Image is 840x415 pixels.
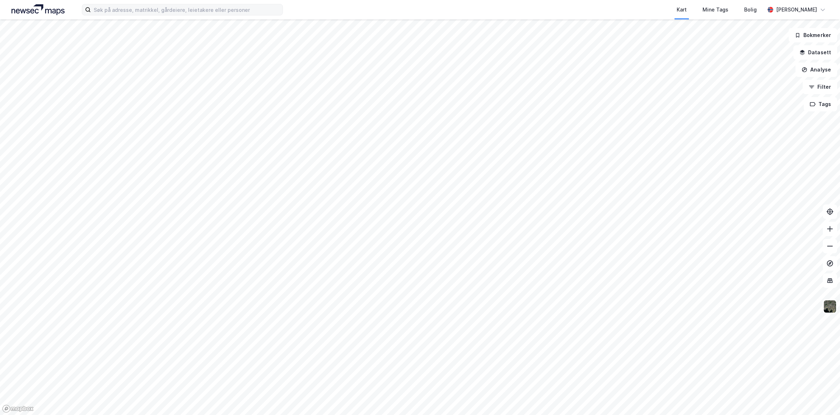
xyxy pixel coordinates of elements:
button: Filter [803,80,837,94]
iframe: Chat Widget [804,381,840,415]
div: Mine Tags [703,5,728,14]
img: 9k= [823,300,837,313]
img: logo.a4113a55bc3d86da70a041830d287a7e.svg [11,4,65,15]
button: Analyse [795,63,837,77]
input: Søk på adresse, matrikkel, gårdeiere, leietakere eller personer [91,4,283,15]
button: Tags [804,97,837,111]
div: Bolig [744,5,757,14]
button: Bokmerker [789,28,837,42]
div: Kontrollprogram for chat [804,381,840,415]
div: Kart [677,5,687,14]
button: Datasett [793,45,837,60]
a: Mapbox homepage [2,405,34,413]
div: [PERSON_NAME] [776,5,817,14]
